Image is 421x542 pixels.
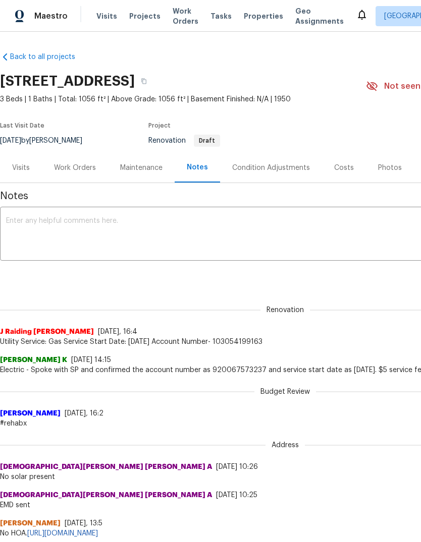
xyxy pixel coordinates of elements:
a: [URL][DOMAIN_NAME] [27,530,98,537]
div: Condition Adjustments [232,163,310,173]
span: Projects [129,11,161,21]
div: Work Orders [54,163,96,173]
span: [DATE], 13:5 [65,520,102,527]
div: Photos [378,163,402,173]
span: Renovation [260,305,310,315]
span: Budget Review [254,387,316,397]
span: Work Orders [173,6,198,26]
span: Draft [195,138,219,144]
span: Visits [96,11,117,21]
div: Maintenance [120,163,163,173]
span: [DATE] 10:25 [216,492,257,499]
span: Maestro [34,11,68,21]
span: Tasks [210,13,232,20]
span: Properties [244,11,283,21]
span: [DATE], 16:2 [65,410,103,417]
span: [DATE] 10:26 [216,463,258,470]
span: Renovation [148,137,220,144]
span: [DATE] 14:15 [71,356,111,364]
div: Costs [334,163,354,173]
span: Address [266,440,305,450]
span: Project [148,123,171,129]
div: Notes [187,162,208,172]
button: Copy Address [135,72,153,90]
span: [DATE], 16:4 [98,328,137,335]
div: Visits [12,163,30,173]
span: Geo Assignments [295,6,344,26]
